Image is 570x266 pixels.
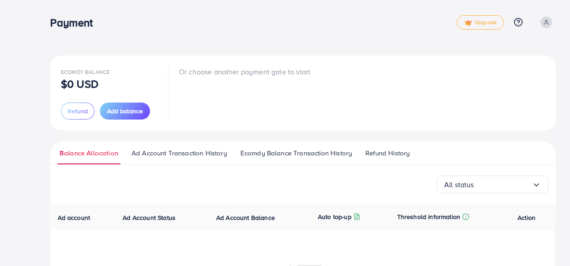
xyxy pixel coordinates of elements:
span: Ad Account Balance [216,213,275,222]
span: Ecomdy Balance [61,68,110,76]
p: Auto top-up [318,211,351,222]
input: Search for option [474,178,532,192]
span: Action [518,213,536,222]
p: Threshold information [397,211,460,222]
button: Add balance [100,103,150,120]
span: Ad Account Status [123,213,176,222]
a: tickUpgrade [457,15,504,30]
button: Refund [61,103,94,120]
span: Refund [68,107,88,116]
p: $0 USD [61,78,99,89]
h3: Payment [50,16,100,29]
span: Add balance [107,107,143,116]
div: Search for option [437,176,549,193]
span: Upgrade [464,19,497,26]
span: Balance Allocation [60,148,118,158]
img: tick [464,20,472,26]
span: Ad account [58,213,90,222]
span: Refund History [365,148,410,158]
span: Ad Account Transaction History [132,148,227,158]
span: Ecomdy Balance Transaction History [240,148,352,158]
p: Or choose another payment gate to start [179,66,310,77]
span: All status [444,178,474,192]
